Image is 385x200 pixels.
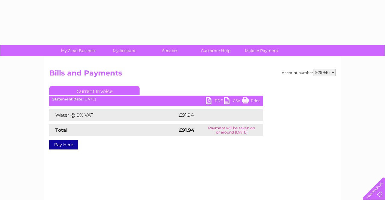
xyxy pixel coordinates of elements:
b: Statement Date: [52,97,83,101]
td: Payment will be taken on or around [DATE] [200,124,263,136]
strong: £91.94 [179,127,194,133]
div: [DATE] [49,97,263,101]
strong: Total [55,127,68,133]
a: PDF [206,97,224,106]
a: Make A Payment [237,45,286,56]
h2: Bills and Payments [49,69,336,80]
a: My Clear Business [54,45,103,56]
a: Customer Help [191,45,241,56]
a: Services [145,45,195,56]
a: Pay Here [49,140,78,149]
a: Print [242,97,260,106]
a: CSV [224,97,242,106]
td: Water @ 0% VAT [49,109,177,121]
a: My Account [100,45,149,56]
a: Current Invoice [49,86,140,95]
td: £91.94 [177,109,251,121]
div: Account number [282,69,336,76]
